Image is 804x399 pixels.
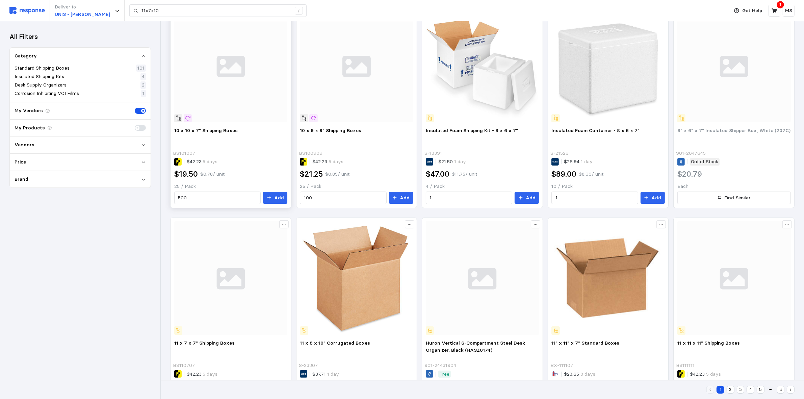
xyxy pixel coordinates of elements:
[564,371,595,378] p: $23.65
[9,32,38,41] h3: All Filters
[677,127,790,133] span: 8" x 6" x 7" Insulated Shipper Box, White (207C)
[295,7,303,15] div: /
[438,158,466,166] p: $21.50
[15,107,43,115] p: My Vendors
[15,141,34,149] p: Vendors
[15,90,79,97] p: Corrosion Inhibiting VCI Films
[400,194,410,202] p: Add
[178,192,257,204] input: Qty
[187,158,218,166] p: $42.23
[202,158,218,165] span: 5 days
[325,171,349,178] p: $0.85 / unit
[737,386,745,394] button: 3
[783,5,795,17] button: MS
[15,124,45,132] p: My Products
[426,169,449,179] h2: $47.00
[326,371,339,377] span: 1 day
[263,192,287,204] button: Add
[300,340,370,346] span: 11 x 8 x 10" Corrugated Boxes
[200,171,225,178] p: $0.78 / unit
[15,158,26,166] p: Price
[526,194,536,202] p: Add
[141,5,291,17] input: Search for a product name or SKU
[426,340,525,353] span: Huron Vertical 6-Compartment Steel Desk Organizer, Black (HASZ0174)
[727,386,734,394] button: 2
[651,194,661,202] p: Add
[173,362,195,369] p: BS110707
[677,169,702,179] h2: $20.79
[551,127,640,133] span: Insulated Foam Container - 8 x 6 x 7"
[430,192,509,204] input: Qty
[389,192,413,204] button: Add
[15,52,37,60] p: Category
[187,371,218,378] p: $42.23
[677,340,740,346] span: 11 x 11 x 11" Shipping Boxes
[327,158,343,165] span: 5 days
[142,73,145,80] p: 4
[299,150,322,157] p: BS100909
[300,169,323,179] h2: $21.25
[426,9,539,123] img: S-13391
[579,158,593,165] span: 1 day
[426,127,518,133] span: Insulated Foam Shipping Kit - 8 x 6 x 7"
[551,183,665,190] p: 10 / Pack
[579,171,603,178] p: $8.90 / unit
[426,183,539,190] p: 4 / Pack
[15,176,28,183] p: Brand
[424,150,442,157] p: S-13391
[174,169,198,179] h2: $19.50
[551,340,619,346] span: 11" x 11" x 7" Standard Boxes
[677,221,791,335] img: svg%3e
[300,127,361,133] span: 10 x 9 x 9" Shipping Boxes
[453,158,466,165] span: 1 day
[677,192,791,204] button: Find Similar
[564,158,593,166] p: $26.94
[515,192,539,204] button: Add
[757,386,764,394] button: 5
[174,127,238,133] span: 10 x 10 x 7" Shipping Boxes
[551,9,665,123] img: S-21529
[300,183,413,190] p: 25 / Pack
[551,169,576,179] h2: $89.00
[55,3,110,11] p: Deliver to
[15,73,64,80] p: Insulated Shipping Kits
[426,221,539,335] img: svg%3e
[202,371,218,377] span: 5 days
[312,158,343,166] p: $42.23
[142,81,145,89] p: 2
[747,386,754,394] button: 4
[174,340,235,346] span: 11 x 7 x 7" Shipping Boxes
[717,386,724,394] button: 1
[142,90,145,97] p: 1
[424,362,456,369] p: 901-24431904
[550,150,569,157] p: S-21529
[777,386,785,394] button: 8
[312,371,339,378] p: $37.71
[691,158,718,166] p: Out of Stock
[730,4,767,17] button: Get Help
[452,171,477,178] p: $11.75 / unit
[300,221,413,335] img: S-23307
[9,7,45,14] img: svg%3e
[677,9,791,123] img: svg%3e
[641,192,665,204] button: Add
[690,371,721,378] p: $42.23
[779,1,781,8] p: 1
[551,221,665,335] img: 11-x-11-x-7-standard-boxes.jpg
[785,7,792,15] p: MS
[15,65,70,72] p: Standard Shipping Boxes
[174,221,288,335] img: svg%3e
[555,192,634,204] input: Qty
[676,362,695,369] p: BS111111
[677,183,791,190] p: Each
[174,9,288,123] img: svg%3e
[299,362,318,369] p: S-23307
[174,183,288,190] p: 25 / Pack
[55,11,110,18] p: UNIS - [PERSON_NAME]
[550,362,573,369] p: BX-111107
[15,81,67,89] p: Desk Supply Organizers
[173,150,195,157] p: BS101007
[705,371,721,377] span: 5 days
[725,194,751,202] p: Find Similar
[676,150,706,157] p: 901-2647645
